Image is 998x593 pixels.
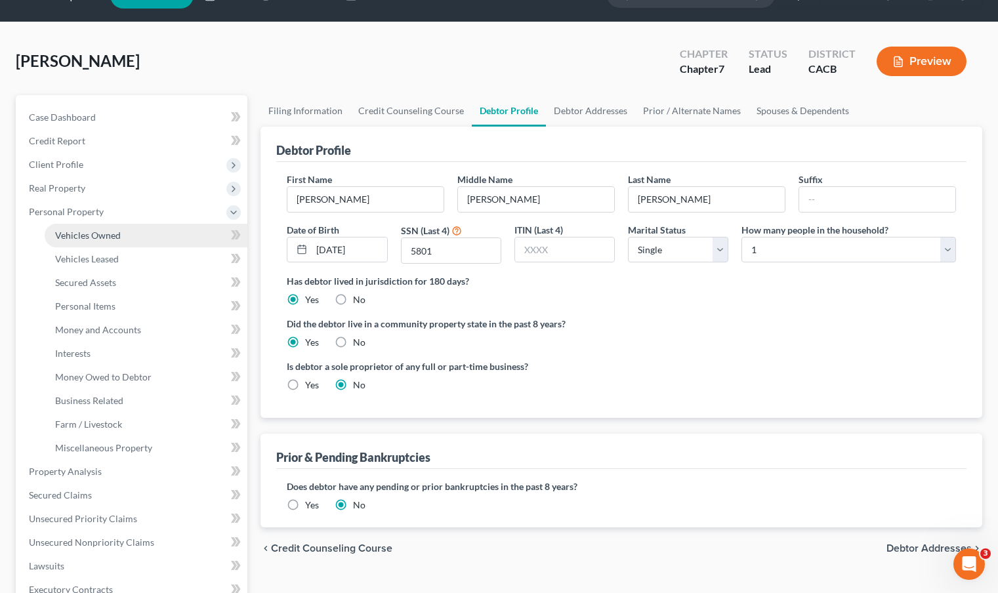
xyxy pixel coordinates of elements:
[287,274,956,288] label: Has debtor lived in jurisdiction for 180 days?
[353,336,365,349] label: No
[546,95,635,127] a: Debtor Addresses
[287,480,956,493] label: Does debtor have any pending or prior bankruptcies in the past 8 years?
[45,318,247,342] a: Money and Accounts
[18,531,247,554] a: Unsecured Nonpriority Claims
[55,277,116,288] span: Secured Assets
[353,378,365,392] label: No
[886,543,972,554] span: Debtor Addresses
[260,95,350,127] a: Filing Information
[55,324,141,335] span: Money and Accounts
[353,293,365,306] label: No
[749,47,787,62] div: Status
[45,224,247,247] a: Vehicles Owned
[18,554,247,578] a: Lawsuits
[260,543,271,554] i: chevron_left
[16,51,140,70] span: [PERSON_NAME]
[260,543,392,554] button: chevron_left Credit Counseling Course
[353,499,365,512] label: No
[55,371,152,382] span: Money Owed to Debtor
[18,106,247,129] a: Case Dashboard
[808,47,856,62] div: District
[305,499,319,512] label: Yes
[749,62,787,77] div: Lead
[29,537,154,548] span: Unsecured Nonpriority Claims
[287,187,444,212] input: --
[45,365,247,389] a: Money Owed to Debtor
[55,253,119,264] span: Vehicles Leased
[55,230,121,241] span: Vehicles Owned
[877,47,967,76] button: Preview
[741,223,888,237] label: How many people in the household?
[680,62,728,77] div: Chapter
[45,436,247,460] a: Miscellaneous Property
[55,348,91,359] span: Interests
[886,543,982,554] button: Debtor Addresses chevron_right
[401,224,449,237] label: SSN (Last 4)
[305,378,319,392] label: Yes
[55,395,123,406] span: Business Related
[18,507,247,531] a: Unsecured Priority Claims
[458,187,614,212] input: M.I
[287,173,332,186] label: First Name
[350,95,472,127] a: Credit Counseling Course
[29,206,104,217] span: Personal Property
[305,293,319,306] label: Yes
[271,543,392,554] span: Credit Counseling Course
[55,419,122,430] span: Farm / Livestock
[628,173,671,186] label: Last Name
[18,460,247,483] a: Property Analysis
[972,543,982,554] i: chevron_right
[29,489,92,501] span: Secured Claims
[287,317,956,331] label: Did the debtor live in a community property state in the past 8 years?
[799,187,955,212] input: --
[276,142,351,158] div: Debtor Profile
[799,173,823,186] label: Suffix
[680,47,728,62] div: Chapter
[629,187,785,212] input: --
[45,342,247,365] a: Interests
[457,173,512,186] label: Middle Name
[29,182,85,194] span: Real Property
[276,449,430,465] div: Prior & Pending Bankruptcies
[402,238,501,263] input: XXXX
[718,62,724,75] span: 7
[45,413,247,436] a: Farm / Livestock
[515,237,614,262] input: XXXX
[18,483,247,507] a: Secured Claims
[29,513,137,524] span: Unsecured Priority Claims
[29,159,83,170] span: Client Profile
[472,95,546,127] a: Debtor Profile
[45,271,247,295] a: Secured Assets
[45,389,247,413] a: Business Related
[287,223,339,237] label: Date of Birth
[749,95,857,127] a: Spouses & Dependents
[29,112,96,123] span: Case Dashboard
[305,336,319,349] label: Yes
[635,95,749,127] a: Prior / Alternate Names
[808,62,856,77] div: CACB
[29,135,85,146] span: Credit Report
[45,247,247,271] a: Vehicles Leased
[45,295,247,318] a: Personal Items
[29,560,64,571] span: Lawsuits
[514,223,563,237] label: ITIN (Last 4)
[980,548,991,559] span: 3
[29,466,102,477] span: Property Analysis
[628,223,686,237] label: Marital Status
[287,359,615,373] label: Is debtor a sole proprietor of any full or part-time business?
[55,442,152,453] span: Miscellaneous Property
[953,548,985,580] iframe: Intercom live chat
[55,300,115,312] span: Personal Items
[312,237,386,262] input: MM/DD/YYYY
[18,129,247,153] a: Credit Report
